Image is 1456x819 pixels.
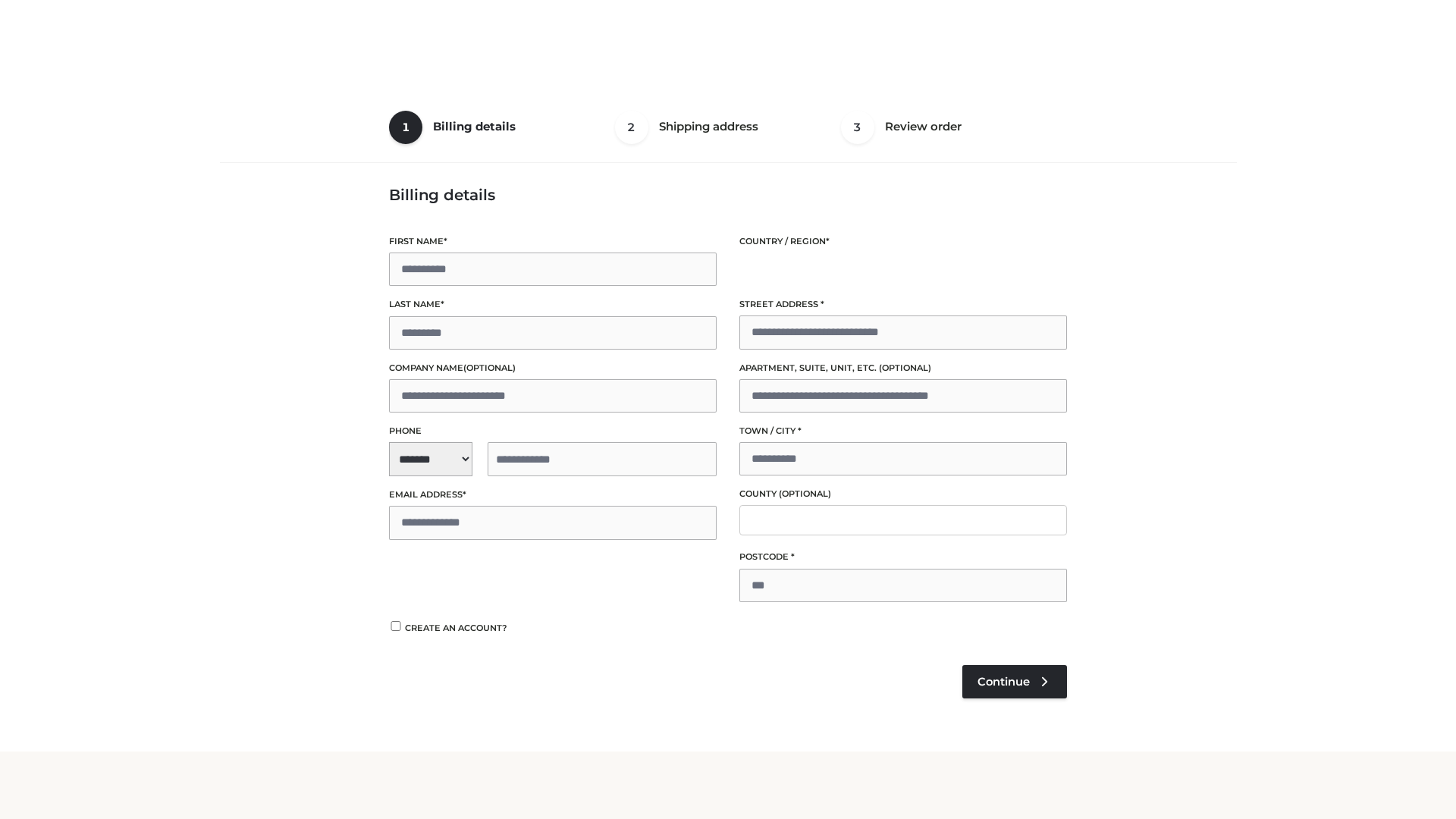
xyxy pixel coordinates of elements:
[389,488,717,502] label: Email address
[405,623,507,633] span: Create an account?
[389,424,717,438] label: Phone
[739,297,1067,312] label: Street address
[463,362,516,373] span: (optional)
[779,488,831,499] span: (optional)
[739,234,1067,249] label: Country / Region
[739,487,1067,501] label: County
[389,186,1067,204] h3: Billing details
[739,424,1067,438] label: Town / City
[739,550,1067,564] label: Postcode
[389,297,717,312] label: Last name
[389,234,717,249] label: First name
[389,621,403,631] input: Create an account?
[977,675,1030,689] span: Continue
[389,361,717,375] label: Company name
[739,361,1067,375] label: Apartment, suite, unit, etc.
[879,362,931,373] span: (optional)
[962,665,1067,698] a: Continue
